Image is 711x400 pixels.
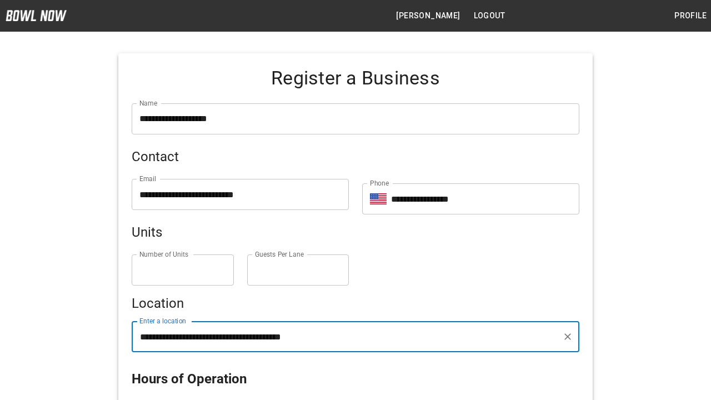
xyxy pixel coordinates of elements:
[370,191,387,207] button: Select country
[560,329,575,344] button: Clear
[469,6,509,26] button: Logout
[6,10,67,21] img: logo
[132,223,579,241] h5: Units
[132,370,579,388] h5: Hours of Operation
[132,148,579,166] h5: Contact
[370,178,389,188] label: Phone
[132,294,579,312] h5: Location
[132,67,579,90] h4: Register a Business
[392,6,464,26] button: [PERSON_NAME]
[670,6,711,26] button: Profile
